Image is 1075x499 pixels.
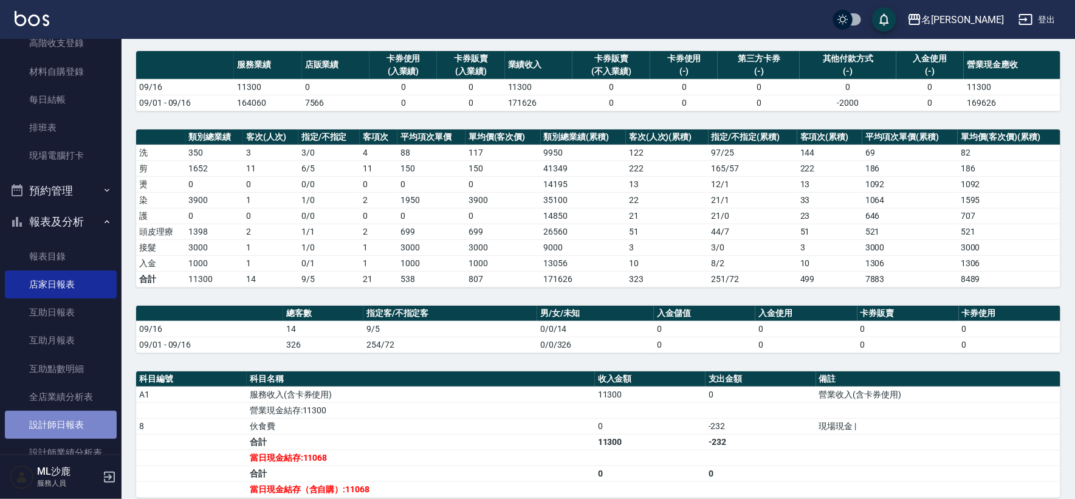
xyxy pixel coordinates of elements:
td: 3000 [185,239,243,255]
th: 收入金額 [595,371,706,387]
td: 0 [360,176,397,192]
th: 指定/不指定(累積) [709,129,797,145]
div: 卡券販賣 [440,52,501,65]
table: a dense table [136,371,1060,498]
td: 0 [896,95,964,111]
th: 單均價(客次價)(累積) [958,129,1060,145]
div: (-) [653,65,715,78]
td: 51 [797,224,862,239]
th: 科目名稱 [247,371,595,387]
td: 0 [572,95,650,111]
td: 0 [857,321,959,337]
td: 入金 [136,255,185,271]
td: 當日現金結存:11068 [247,450,595,466]
a: 每日結帳 [5,86,117,114]
td: 2 [360,192,397,208]
td: 0 [959,321,1060,337]
td: 1000 [397,255,465,271]
td: 9950 [541,145,626,160]
th: 總客數 [283,306,363,322]
td: 0 [397,176,465,192]
td: 26560 [541,224,626,239]
td: 洗 [136,145,185,160]
td: 0/0/326 [537,337,654,353]
td: 807 [465,271,541,287]
td: 2 [243,224,298,239]
td: 3900 [465,192,541,208]
td: 0 [465,208,541,224]
td: 3 [626,239,709,255]
td: 3000 [958,239,1060,255]
td: 538 [397,271,465,287]
td: 9/5 [298,271,360,287]
th: 支出金額 [706,371,816,387]
td: 13056 [541,255,626,271]
td: 0 [755,321,857,337]
td: 88 [397,145,465,160]
div: (-) [899,65,961,78]
td: 0 [706,387,816,402]
table: a dense table [136,129,1060,287]
td: 1 / 0 [298,239,360,255]
td: 171626 [541,271,626,287]
a: 材料自購登錄 [5,58,117,86]
td: 11300 [595,434,706,450]
th: 科目編號 [136,371,247,387]
td: 0 [397,208,465,224]
td: 0 [718,95,800,111]
td: 8 / 2 [709,255,797,271]
td: 3900 [185,192,243,208]
button: 預約管理 [5,175,117,207]
img: Person [10,465,34,489]
td: 7883 [862,271,958,287]
button: 名[PERSON_NAME] [902,7,1009,32]
table: a dense table [136,51,1060,111]
td: 35100 [541,192,626,208]
th: 客項次(累積) [797,129,862,145]
td: 171626 [505,95,572,111]
td: 燙 [136,176,185,192]
td: 3000 [397,239,465,255]
th: 類別總業績(累積) [541,129,626,145]
td: 1000 [465,255,541,271]
td: 染 [136,192,185,208]
div: (不入業績) [575,65,647,78]
td: 0 [595,418,706,434]
td: 3000 [465,239,541,255]
td: 12 / 1 [709,176,797,192]
td: 頭皮理療 [136,224,185,239]
td: 122 [626,145,709,160]
th: 入金儲值 [654,306,755,322]
td: 699 [465,224,541,239]
div: 卡券使用 [653,52,715,65]
td: 13 [797,176,862,192]
td: 164060 [234,95,301,111]
td: -232 [706,418,816,434]
a: 報表目錄 [5,243,117,270]
td: 0 [437,79,504,95]
td: 0 [654,337,755,353]
table: a dense table [136,306,1060,353]
th: 卡券使用 [959,306,1060,322]
th: 業績收入 [505,51,572,80]
td: 21 [360,271,397,287]
td: 97 / 25 [709,145,797,160]
div: (入業績) [440,65,501,78]
div: (-) [803,65,893,78]
td: 4 [360,145,397,160]
td: 3 [797,239,862,255]
td: 1000 [185,255,243,271]
td: 0 / 0 [298,176,360,192]
td: 09/01 - 09/16 [136,337,283,353]
td: 186 [958,160,1060,176]
td: 1 / 0 [298,192,360,208]
td: 2 [360,224,397,239]
td: 9/5 [363,321,537,337]
td: 0 [654,321,755,337]
td: 11300 [185,271,243,287]
td: 251/72 [709,271,797,287]
img: Logo [15,11,49,26]
td: -2000 [800,95,896,111]
td: 11300 [964,79,1060,95]
td: 165 / 57 [709,160,797,176]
